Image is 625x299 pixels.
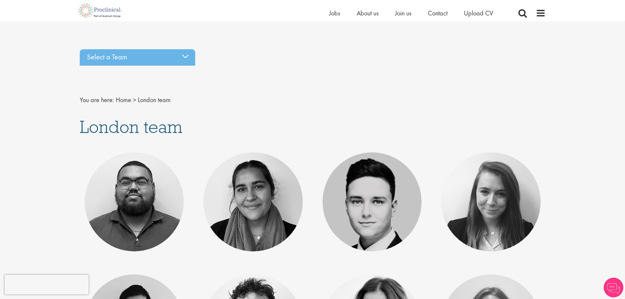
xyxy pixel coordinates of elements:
a: Contact [428,9,448,17]
a: Jobs [329,9,340,17]
div: Select a Team [80,49,195,66]
span: You are here: [80,96,114,104]
a: breadcrumb link [116,96,131,104]
iframe: reCAPTCHA [5,275,89,294]
a: About us [357,9,379,17]
a: Upload CV [464,9,493,17]
span: London team [80,116,182,138]
span: > [133,96,136,104]
span: London team [138,96,171,104]
img: Chatbot [604,278,623,297]
a: Join us [395,9,411,17]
